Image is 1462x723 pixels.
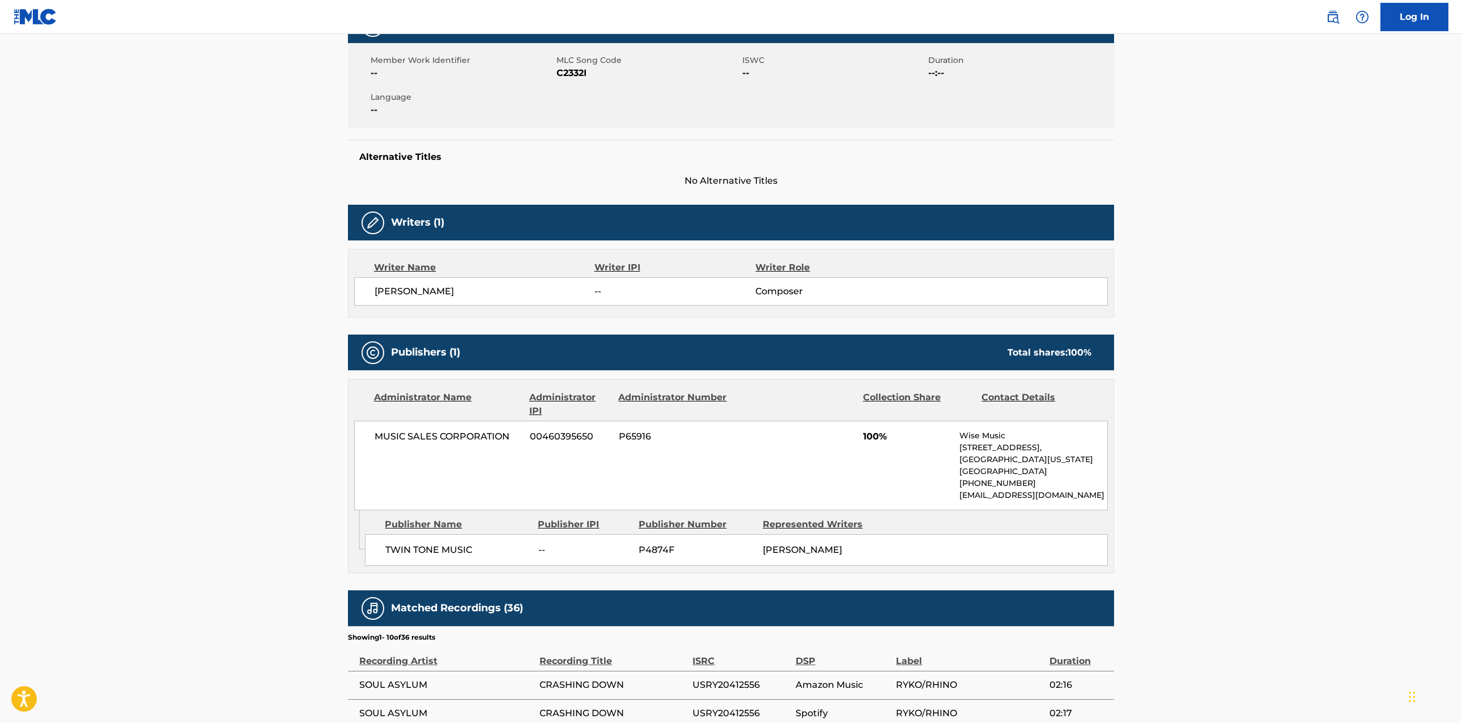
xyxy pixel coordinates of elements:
div: Contact Details [981,391,1091,418]
span: -- [538,543,630,557]
span: 02:17 [1049,707,1108,720]
h5: Publishers (1) [391,346,460,359]
div: Help [1351,6,1374,28]
span: -- [594,285,755,298]
span: -- [371,103,554,117]
div: Represented Writers [763,518,878,531]
span: MLC Song Code [556,54,739,66]
div: Total shares: [1008,346,1091,360]
div: Publisher Number [639,518,754,531]
img: search [1326,10,1340,24]
span: SOUL ASYLUM [359,707,534,720]
p: Wise Music [959,430,1107,442]
div: Writer Role [755,261,902,274]
img: MLC Logo [14,9,57,25]
p: [STREET_ADDRESS], [959,442,1107,454]
div: Writer Name [374,261,594,274]
span: Composer [755,285,902,298]
div: Duration [1049,642,1108,668]
div: Label [896,642,1043,668]
span: -- [371,66,554,80]
span: Duration [928,54,1111,66]
span: RYKO/RHINO [896,707,1043,720]
span: Spotify [796,707,890,720]
span: 100 % [1068,347,1091,358]
span: MUSIC SALES CORPORATION [375,430,521,443]
span: USRY20412556 [692,678,790,692]
h5: Alternative Titles [359,151,1103,163]
span: [PERSON_NAME] [763,544,842,555]
div: Administrator Number [618,391,728,418]
h5: Writers (1) [391,216,444,229]
div: Drag [1409,680,1416,714]
div: DSP [796,642,890,668]
p: Showing 1 - 10 of 36 results [348,632,435,642]
span: 02:16 [1049,678,1108,692]
img: Writers [366,216,380,230]
h5: Matched Recordings (36) [391,602,523,615]
div: Administrator Name [374,391,521,418]
span: P4874F [639,543,754,557]
div: Administrator IPI [529,391,610,418]
p: [EMAIL_ADDRESS][DOMAIN_NAME] [959,489,1107,501]
span: SOUL ASYLUM [359,678,534,692]
span: RYKO/RHINO [896,678,1043,692]
p: [PHONE_NUMBER] [959,477,1107,489]
span: CRASHING DOWN [539,678,687,692]
span: Amazon Music [796,678,890,692]
div: Publisher Name [385,518,529,531]
span: USRY20412556 [692,707,790,720]
span: CRASHING DOWN [539,707,687,720]
span: [PERSON_NAME] [375,285,594,298]
div: Publisher IPI [538,518,630,531]
span: TWIN TONE MUSIC [385,543,530,557]
span: ISWC [742,54,925,66]
span: P65916 [619,430,729,443]
img: Matched Recordings [366,602,380,615]
span: Member Work Identifier [371,54,554,66]
span: Language [371,91,554,103]
p: [GEOGRAPHIC_DATA][US_STATE] [959,454,1107,466]
div: Recording Artist [359,642,534,668]
a: Public Search [1321,6,1344,28]
p: [GEOGRAPHIC_DATA] [959,466,1107,477]
span: -- [742,66,925,80]
img: help [1355,10,1369,24]
img: Publishers [366,346,380,360]
span: No Alternative Titles [348,174,1114,188]
span: 00460395650 [530,430,610,443]
div: Recording Title [539,642,687,668]
span: 100% [863,430,951,443]
a: Log In [1380,3,1448,31]
div: ISRC [692,642,790,668]
div: Writer IPI [594,261,756,274]
span: --:-- [928,66,1111,80]
iframe: Chat Widget [1405,669,1462,723]
span: C2332I [556,66,739,80]
div: Collection Share [863,391,973,418]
